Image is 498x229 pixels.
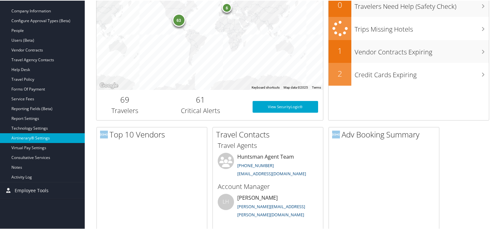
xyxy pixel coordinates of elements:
a: [PERSON_NAME][EMAIL_ADDRESS][PERSON_NAME][DOMAIN_NAME] [237,203,305,217]
h2: 61 [158,93,243,105]
a: Open this area in Google Maps (opens a new window) [98,81,120,89]
h3: Credit Cards Expiring [355,66,489,79]
h3: Travelers [101,106,148,115]
span: Employee Tools [15,182,49,198]
h2: 1 [329,45,351,56]
li: Huntsman Agent Team [214,152,321,179]
h2: Top 10 Vendors [100,128,207,139]
div: 63 [172,13,185,26]
img: domo-logo.png [332,130,340,138]
h2: Travel Contacts [216,128,323,139]
a: [PHONE_NUMBER] [237,162,274,168]
h2: Adv Booking Summary [332,128,439,139]
img: domo-logo.png [100,130,108,138]
h3: Account Manager [218,181,318,191]
div: 6 [222,2,232,12]
img: Google [98,81,120,89]
h3: Trips Missing Hotels [355,21,489,33]
h3: Travel Agents [218,140,318,150]
a: View SecurityLogic® [253,100,318,112]
h3: Critical Alerts [158,106,243,115]
a: [EMAIL_ADDRESS][DOMAIN_NAME] [237,170,306,176]
a: Trips Missing Hotels [329,16,489,39]
div: LH [218,193,234,209]
h2: 69 [101,93,148,105]
span: Map data ©2025 [284,85,308,89]
a: Terms (opens in new tab) [312,85,321,89]
h2: 2 [329,67,351,79]
li: [PERSON_NAME] [214,193,321,220]
a: 1Vendor Contracts Expiring [329,39,489,62]
a: 2Credit Cards Expiring [329,62,489,85]
h3: Vendor Contracts Expiring [355,44,489,56]
button: Keyboard shortcuts [252,85,280,89]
